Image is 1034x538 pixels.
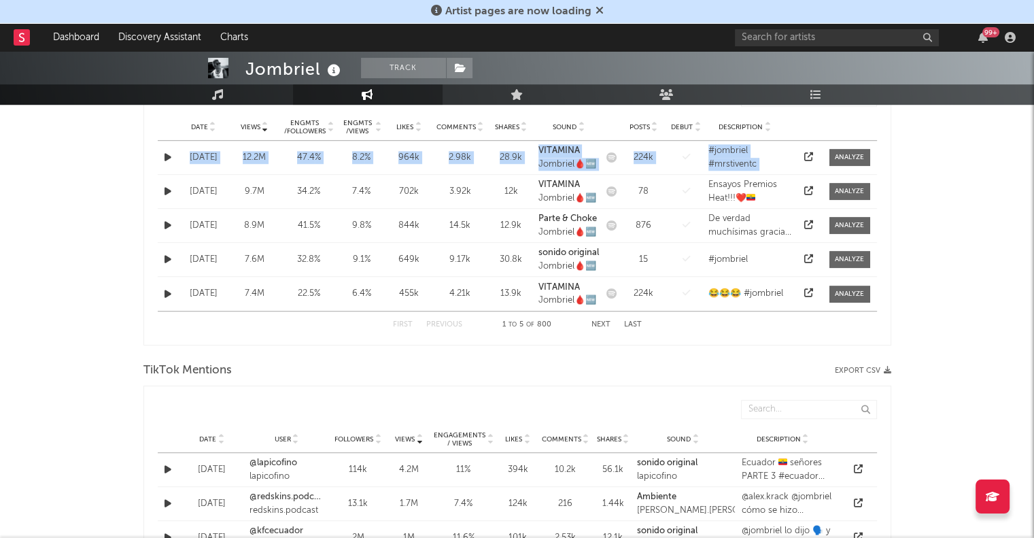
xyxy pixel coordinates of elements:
button: 99+ [978,32,988,43]
div: 2.98k [436,151,484,165]
div: 30.8k [491,253,532,267]
div: Jombriel🩸🆕 [538,260,600,273]
div: [DATE] [182,185,226,199]
div: 7.4 % [433,497,494,511]
span: Comments [436,123,476,131]
div: 1 5 800 [489,317,564,333]
strong: sonido original [637,526,697,535]
strong: VITAMINA [538,180,580,189]
div: 844k [389,219,430,233]
span: Likes [505,435,522,443]
div: 47.4 % [283,151,334,165]
div: 124k [501,497,535,511]
span: Date [191,123,208,131]
div: 216 [542,497,589,511]
div: 78 [623,185,664,199]
button: Next [591,321,610,329]
a: Dashboard [44,24,109,51]
div: Engmts / Views [341,119,374,135]
span: to [509,322,517,328]
span: of [526,322,534,328]
strong: Ambiente [637,492,676,501]
div: 14.5k [436,219,484,233]
span: TikTok Mentions [143,363,232,379]
a: Parte & ChokeJombriel🩸🆕 [538,212,600,239]
span: Followers [334,435,373,443]
div: 9.1 % [341,253,382,267]
strong: Parte & Choke [538,214,597,223]
div: 11 % [433,463,494,477]
div: 224k [623,151,664,165]
div: [PERSON_NAME].[PERSON_NAME] & [PERSON_NAME] [637,504,861,518]
div: [DATE] [182,463,243,477]
button: Last [624,321,642,329]
span: Posts [630,123,650,131]
div: 7.6M [232,253,277,267]
span: Engagements / Views [433,431,486,448]
div: 10.2k [542,463,589,477]
strong: VITAMINA [538,146,580,155]
button: Previous [426,321,462,329]
div: Ensayos Premios Heat!!!❤️🇪🇨 [708,178,792,205]
div: #jombriel #mrstiventc [708,144,792,171]
div: Jombriel🩸🆕 [538,226,600,239]
div: 28.9k [491,151,532,165]
div: 649k [389,253,430,267]
div: 8.2 % [341,151,382,165]
div: 12k [491,185,532,199]
div: 😂😂😂 #jombriel [708,287,792,301]
strong: sonido original [637,458,697,467]
div: 7.4 % [341,185,382,199]
span: Views [395,435,415,443]
div: 394k [501,463,535,477]
div: 4.2M [392,463,426,477]
div: Jombriel [245,58,344,80]
div: lapicofino [249,470,324,484]
div: 12.2M [232,151,277,165]
a: sonido originalJombriel🩸🆕 [538,246,600,273]
span: Comments [542,435,581,443]
div: [DATE] [182,151,226,165]
div: 8.9M [232,219,277,233]
strong: VITAMINA [538,283,580,292]
div: 34.2 % [283,185,334,199]
a: @redskins.podcast [249,490,324,504]
div: 99 + [982,27,999,37]
span: Dismiss [596,6,604,17]
div: 876 [623,219,664,233]
span: Description [757,435,801,443]
span: Shares [597,435,621,443]
a: sonido originallapicofino [637,456,697,483]
a: VITAMINAJombriel🩸🆕 [538,281,600,307]
strong: sonido original [538,248,599,257]
div: 9.7M [232,185,277,199]
span: Sound [667,435,691,443]
div: [DATE] [182,287,226,301]
div: 964k [389,151,430,165]
div: Jombriel🩸🆕 [538,158,600,171]
div: 9.17k [436,253,484,267]
div: redskins.podcast [249,504,324,518]
button: Track [361,58,446,78]
div: Jombriel🩸🆕 [538,192,600,205]
span: Date [199,435,216,443]
a: Charts [211,24,258,51]
div: lapicofino [637,470,697,484]
span: Sound [553,123,576,131]
div: 455k [389,287,430,301]
div: 56.1k [596,463,630,477]
span: User [275,435,291,443]
div: 3.92k [436,185,484,199]
div: 702k [389,185,430,199]
div: [DATE] [182,497,243,511]
div: Ecuador 🇪🇨 señores PARTE 3 #ecuador #ecuatorianos #en #[GEOGRAPHIC_DATA] #latam #parati #latinos ... [742,456,840,483]
a: @kfcecuador [249,524,324,538]
div: 224k [623,287,664,301]
div: Jombriel🩸🆕 [538,294,600,307]
div: 9.8 % [341,219,382,233]
span: Description [719,123,763,131]
input: Search for artists [735,29,939,46]
a: @lapicofino [249,456,324,470]
div: 13.1k [331,497,385,511]
span: Views [241,123,260,131]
